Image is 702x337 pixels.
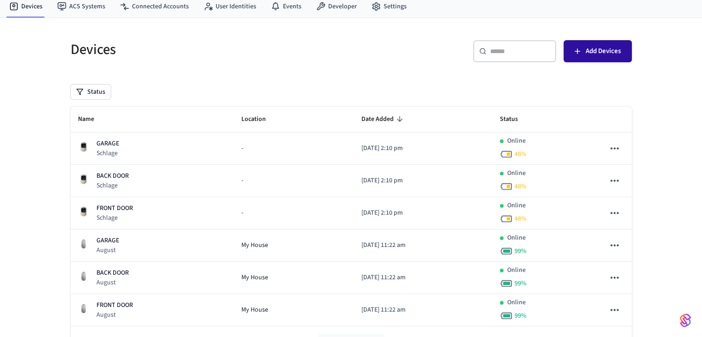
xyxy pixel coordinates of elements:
p: [DATE] 2:10 pm [361,208,485,218]
p: Online [507,201,526,211]
span: Name [78,112,106,126]
p: BACK DOOR [96,268,129,278]
button: Add Devices [564,40,632,62]
p: BACK DOOR [96,171,129,181]
p: Schlage [96,181,129,190]
table: sticky table [71,107,632,326]
img: August Wifi Smart Lock 3rd Gen, Silver, Front [78,238,89,249]
span: - [241,144,243,153]
p: Schlage [96,213,133,223]
span: Date Added [361,112,406,126]
p: [DATE] 2:10 pm [361,176,485,186]
p: August [96,310,133,319]
img: August Wifi Smart Lock 3rd Gen, Silver, Front [78,303,89,314]
span: My House [241,273,268,283]
p: GARAGE [96,236,119,246]
p: [DATE] 11:22 am [361,241,485,250]
img: Schlage Sense Smart Deadbolt with Camelot Trim, Front [78,141,89,152]
span: Add Devices [586,45,621,57]
p: [DATE] 11:22 am [361,273,485,283]
span: - [241,176,243,186]
p: Online [507,298,526,307]
span: 48 % [515,182,527,191]
img: August Wifi Smart Lock 3rd Gen, Silver, Front [78,271,89,282]
p: Online [507,168,526,178]
p: August [96,278,129,287]
span: 48 % [515,214,527,223]
span: 99 % [515,311,527,320]
span: Location [241,112,278,126]
span: - [241,208,243,218]
span: 48 % [515,150,527,159]
img: Schlage Sense Smart Deadbolt with Camelot Trim, Front [78,174,89,185]
button: Status [71,84,111,99]
span: My House [241,241,268,250]
p: [DATE] 2:10 pm [361,144,485,153]
p: August [96,246,119,255]
span: My House [241,305,268,315]
p: Online [507,233,526,243]
h5: Devices [71,40,346,59]
p: FRONT DOOR [96,204,133,213]
p: Online [507,136,526,146]
span: Status [500,112,530,126]
span: 99 % [515,247,527,256]
img: SeamLogoGradient.69752ec5.svg [680,313,691,328]
span: 99 % [515,279,527,288]
p: FRONT DOOR [96,301,133,310]
img: Schlage Sense Smart Deadbolt with Camelot Trim, Front [78,206,89,217]
p: Online [507,265,526,275]
p: Schlage [96,149,119,158]
p: [DATE] 11:22 am [361,305,485,315]
p: GARAGE [96,139,119,149]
